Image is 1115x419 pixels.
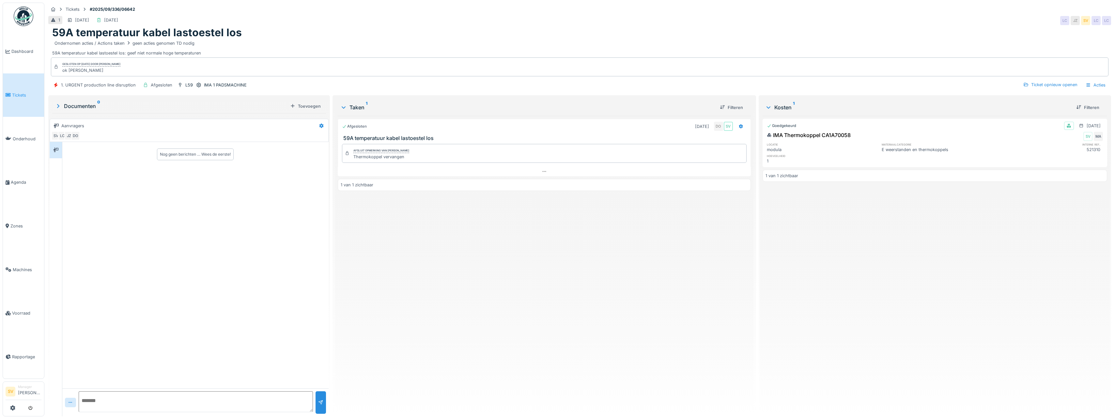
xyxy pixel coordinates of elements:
[724,122,733,131] div: SV
[55,102,287,110] div: Documenten
[695,123,709,130] div: [DATE]
[12,354,41,360] span: Rapportage
[1083,80,1108,90] div: Acties
[12,310,41,316] span: Voorraad
[62,62,120,67] div: Gesloten op [DATE] door [PERSON_NAME]
[1071,16,1080,25] div: JZ
[3,248,44,291] a: Machines
[58,17,60,23] div: 1
[1092,16,1101,25] div: LC
[1081,16,1090,25] div: SV
[151,82,172,88] div: Afgesloten
[13,136,41,142] span: Onderhoud
[3,335,44,379] a: Rapportage
[54,40,194,46] div: Ondernomen acties / Actions taken geen acties genomen TD nodig
[767,142,877,147] h6: locatie
[1094,132,1103,141] div: MA
[1102,16,1111,25] div: LC
[18,384,41,398] li: [PERSON_NAME]
[3,30,44,73] a: Dashboard
[52,26,242,39] h1: 59A temperatuur kabel lastoestel los
[6,384,41,400] a: SV Manager[PERSON_NAME]
[341,182,373,188] div: 1 van 1 zichtbaar
[52,39,1107,56] div: 59A temperatuur kabel lastoestel los: geef niet normale hoge temperaturen
[12,92,41,98] span: Tickets
[11,179,41,185] span: Agenda
[767,158,877,164] div: 1
[3,161,44,204] a: Agenda
[714,122,723,131] div: DO
[13,267,41,273] span: Machines
[767,147,877,153] div: modula
[3,291,44,335] a: Voorraad
[343,135,748,141] h3: 59A temperatuur kabel lastoestel los
[51,131,60,140] div: SV
[1060,16,1069,25] div: LC
[204,82,247,88] div: IMA 1 PADSMACHINE
[3,204,44,248] a: Zones
[104,17,118,23] div: [DATE]
[58,131,67,140] div: LC
[765,103,1071,111] div: Kosten
[992,142,1103,147] h6: interne ref.
[717,103,746,112] div: Filteren
[287,102,323,111] div: Toevoegen
[767,123,796,129] div: Goedgekeurd
[14,7,33,26] img: Badge_color-CXgf-gQk.svg
[62,67,120,73] div: ok [PERSON_NAME]
[882,142,992,147] h6: materiaalcategorie
[185,82,193,88] div: L59
[10,223,41,229] span: Zones
[61,123,84,129] div: Aanvragers
[87,6,138,12] strong: #2025/09/336/06642
[340,103,715,111] div: Taken
[353,154,409,160] div: Thermokoppel vervangen
[767,154,877,158] h6: hoeveelheid
[882,147,992,153] div: E weerstanden en thermokoppels
[1083,132,1092,141] div: SV
[1087,123,1101,129] div: [DATE]
[1021,80,1080,89] div: Ticket opnieuw openen
[64,131,73,140] div: JZ
[366,103,367,111] sup: 1
[11,48,41,54] span: Dashboard
[767,131,851,139] div: IMA Thermokoppel CA1A70058
[61,82,136,88] div: 1. URGENT production line disruption
[18,384,41,389] div: Manager
[6,387,15,396] li: SV
[66,6,80,12] div: Tickets
[3,117,44,161] a: Onderhoud
[992,147,1103,153] div: 521310
[3,73,44,117] a: Tickets
[766,173,798,179] div: 1 van 1 zichtbaar
[353,148,409,153] div: Afsluit opmerking van [PERSON_NAME]
[1074,103,1102,112] div: Filteren
[160,151,231,157] div: Nog geen berichten … Wees de eerste!
[342,124,367,129] div: Afgesloten
[71,131,80,140] div: DO
[793,103,795,111] sup: 1
[97,102,100,110] sup: 0
[75,17,89,23] div: [DATE]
